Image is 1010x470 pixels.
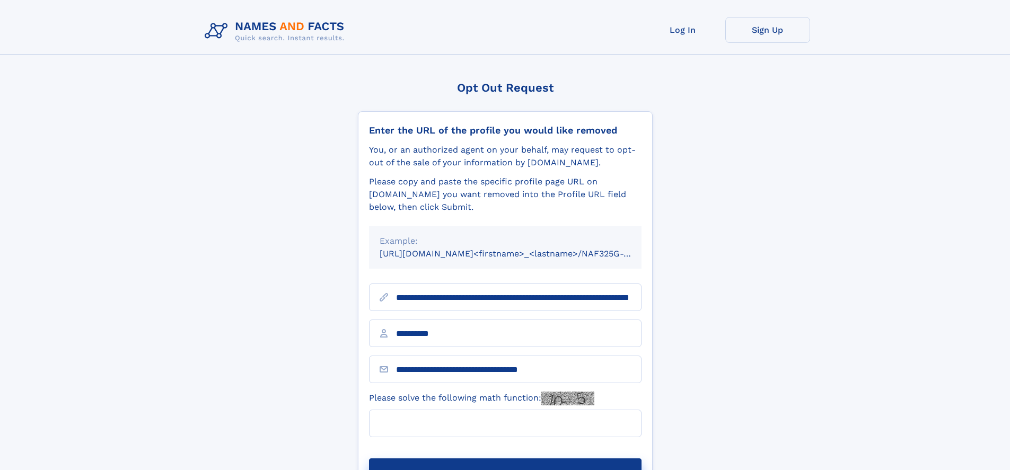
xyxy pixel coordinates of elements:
[369,144,642,169] div: You, or an authorized agent on your behalf, may request to opt-out of the sale of your informatio...
[640,17,725,43] a: Log In
[380,235,631,247] div: Example:
[369,392,594,405] label: Please solve the following math function:
[200,17,353,46] img: Logo Names and Facts
[725,17,810,43] a: Sign Up
[369,175,642,214] div: Please copy and paste the specific profile page URL on [DOMAIN_NAME] you want removed into the Pr...
[358,81,653,94] div: Opt Out Request
[380,249,662,259] small: [URL][DOMAIN_NAME]<firstname>_<lastname>/NAF325G-xxxxxxxx
[369,125,642,136] div: Enter the URL of the profile you would like removed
